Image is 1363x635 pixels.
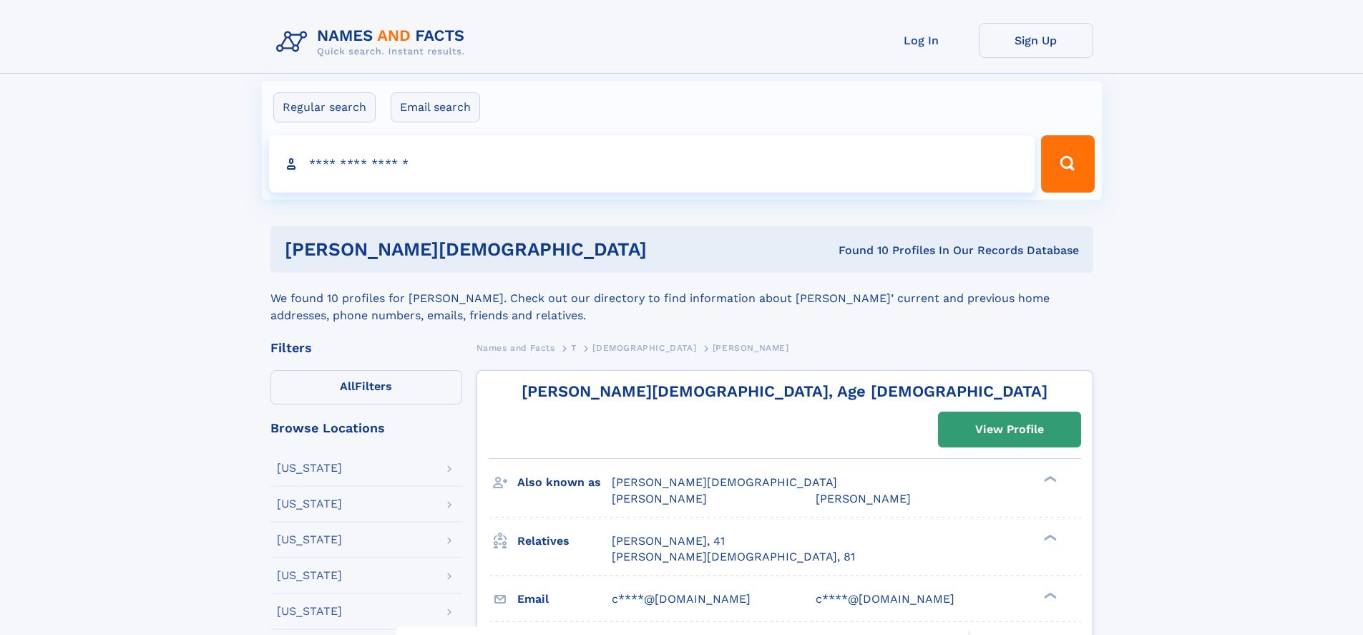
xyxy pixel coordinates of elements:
[1040,591,1057,600] div: ❯
[277,462,342,474] div: [US_STATE]
[522,382,1047,400] a: [PERSON_NAME][DEMOGRAPHIC_DATA], Age [DEMOGRAPHIC_DATA]
[592,339,696,357] a: [DEMOGRAPHIC_DATA]
[939,412,1080,447] a: View Profile
[517,587,612,611] h3: Email
[1040,475,1057,484] div: ❯
[277,534,342,546] div: [US_STATE]
[277,570,342,581] div: [US_STATE]
[864,23,979,58] a: Log In
[517,529,612,553] h3: Relatives
[273,92,376,122] label: Regular search
[277,498,342,510] div: [US_STATE]
[713,343,789,353] span: [PERSON_NAME]
[270,23,477,62] img: Logo Names and Facts
[1040,533,1057,542] div: ❯
[270,273,1093,324] div: We found 10 profiles for [PERSON_NAME]. Check out our directory to find information about [PERSON...
[571,339,577,357] a: T
[285,241,743,258] h1: [PERSON_NAME][DEMOGRAPHIC_DATA]
[743,243,1079,258] div: Found 10 Profiles In Our Records Database
[277,606,342,617] div: [US_STATE]
[477,339,555,357] a: Names and Facts
[269,135,1035,193] input: search input
[612,549,855,565] a: [PERSON_NAME][DEMOGRAPHIC_DATA], 81
[391,92,480,122] label: Email search
[571,343,577,353] span: T
[270,422,462,435] div: Browse Locations
[270,370,462,404] label: Filters
[612,492,707,505] span: [PERSON_NAME]
[979,23,1093,58] a: Sign Up
[816,492,911,505] span: [PERSON_NAME]
[592,343,696,353] span: [DEMOGRAPHIC_DATA]
[340,379,355,393] span: All
[517,470,612,495] h3: Also known as
[612,533,725,549] a: [PERSON_NAME], 41
[1041,135,1094,193] button: Search Button
[612,475,837,489] span: [PERSON_NAME][DEMOGRAPHIC_DATA]
[270,341,462,354] div: Filters
[975,413,1044,446] div: View Profile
